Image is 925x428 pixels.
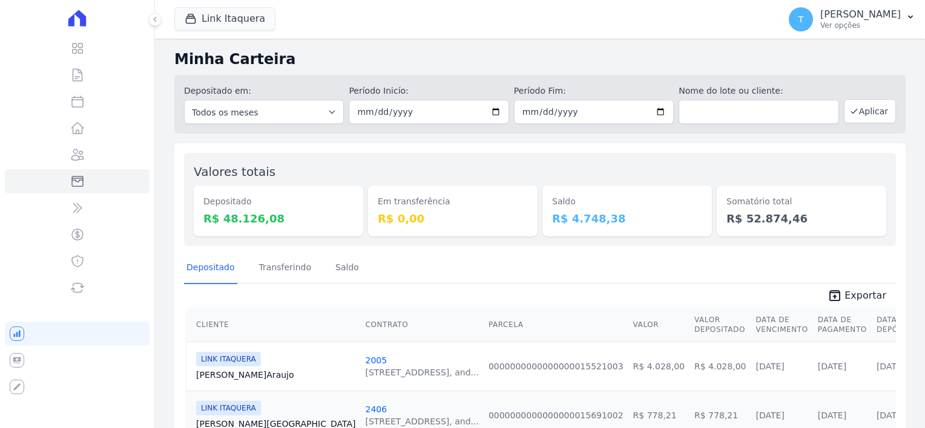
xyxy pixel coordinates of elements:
[257,253,314,284] a: Transferindo
[196,352,261,366] span: LINK ITAQUERA
[349,85,509,97] label: Período Inicío:
[690,342,751,391] td: R$ 4.028,00
[484,308,628,342] th: Parcela
[552,210,702,227] dd: R$ 4.748,38
[726,195,877,208] dt: Somatório total
[194,164,275,179] label: Valores totais
[489,362,624,371] a: 0000000000000000015521003
[196,401,261,415] span: LINK ITAQUERA
[818,362,846,371] a: [DATE]
[203,210,354,227] dd: R$ 48.126,08
[365,355,387,365] a: 2005
[820,8,901,21] p: [PERSON_NAME]
[828,288,842,303] i: unarchive
[779,2,925,36] button: T [PERSON_NAME] Ver opções
[489,410,624,420] a: 0000000000000000015691002
[174,48,906,70] h2: Minha Carteira
[844,99,896,123] button: Aplicar
[378,210,528,227] dd: R$ 0,00
[365,415,478,427] div: [STREET_ADDRESS], and...
[184,253,237,284] a: Depositado
[872,308,921,342] th: Data de Depósito
[203,195,354,208] dt: Depositado
[690,308,751,342] th: Valor Depositado
[844,288,886,303] span: Exportar
[628,308,690,342] th: Valor
[186,308,360,342] th: Cliente
[514,85,674,97] label: Período Fim:
[755,410,784,420] a: [DATE]
[820,21,901,30] p: Ver opções
[365,366,478,378] div: [STREET_ADDRESS], and...
[755,362,784,371] a: [DATE]
[726,210,877,227] dd: R$ 52.874,46
[196,369,355,381] a: [PERSON_NAME]Araujo
[751,308,812,342] th: Data de Vencimento
[679,85,838,97] label: Nome do lote ou cliente:
[628,342,690,391] td: R$ 4.028,00
[818,410,846,420] a: [DATE]
[798,15,804,24] span: T
[818,288,896,305] a: unarchive Exportar
[184,86,251,96] label: Depositado em:
[552,195,702,208] dt: Saldo
[365,404,387,414] a: 2406
[174,7,275,30] button: Link Itaquera
[378,195,528,208] dt: Em transferência
[877,362,905,371] a: [DATE]
[360,308,483,342] th: Contrato
[333,253,361,284] a: Saldo
[813,308,872,342] th: Data de Pagamento
[877,410,905,420] a: [DATE]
